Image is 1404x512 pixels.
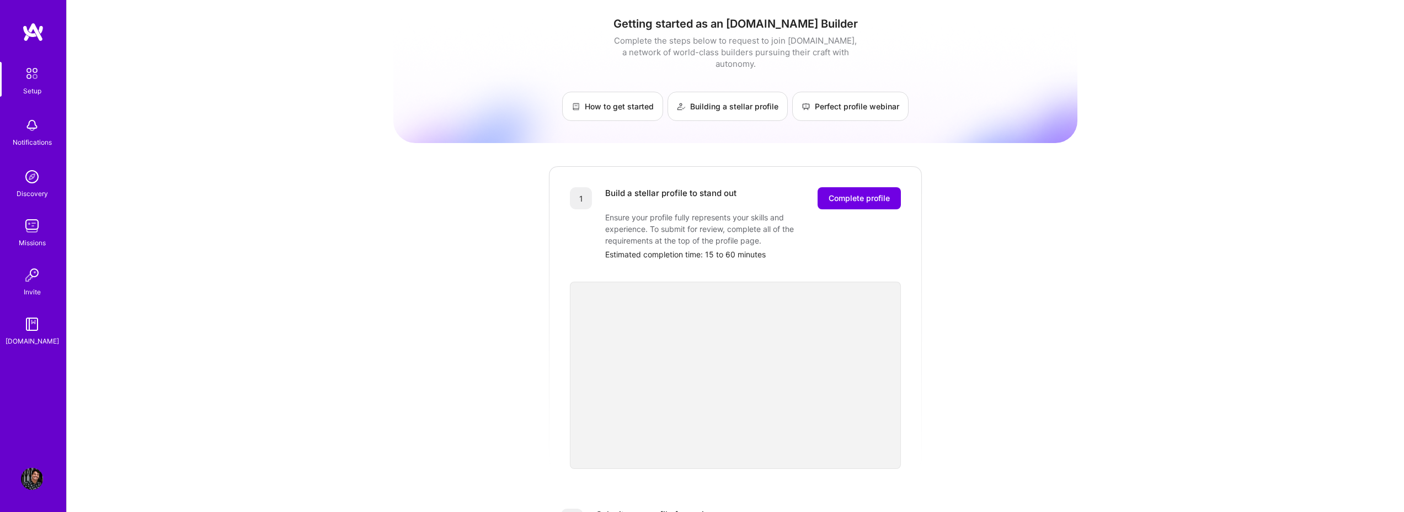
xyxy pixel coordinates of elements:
a: Building a stellar profile [668,92,788,121]
img: guide book [21,313,43,335]
div: Missions [19,237,46,249]
img: discovery [21,166,43,188]
h1: Getting started as an [DOMAIN_NAME] Builder [393,17,1077,30]
div: Build a stellar profile to stand out [605,187,736,209]
div: [DOMAIN_NAME] [6,335,59,347]
div: Setup [23,85,41,97]
img: Perfect profile webinar [802,102,810,111]
img: bell [21,114,43,136]
img: setup [20,62,44,85]
iframe: video [570,282,901,469]
button: Complete profile [818,187,901,209]
div: Invite [24,286,41,298]
a: User Avatar [18,468,46,490]
div: Estimated completion time: 15 to 60 minutes [605,249,901,260]
div: Ensure your profile fully represents your skills and experience. To submit for review, complete a... [605,212,826,246]
div: Notifications [13,136,52,148]
a: Perfect profile webinar [792,92,909,121]
img: How to get started [572,102,580,111]
img: teamwork [21,215,43,237]
img: User Avatar [21,468,43,490]
div: 1 [570,187,592,209]
div: Discovery [17,188,48,199]
a: How to get started [562,92,663,121]
img: Building a stellar profile [677,102,686,111]
span: Complete profile [829,193,890,204]
div: Complete the steps below to request to join [DOMAIN_NAME], a network of world-class builders purs... [611,35,860,70]
img: Invite [21,264,43,286]
img: logo [22,22,44,42]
